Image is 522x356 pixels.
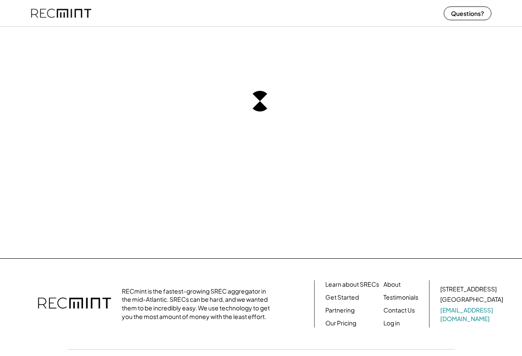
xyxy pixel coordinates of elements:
[325,306,355,315] a: Partnering
[440,295,503,304] div: [GEOGRAPHIC_DATA]
[31,2,91,25] img: recmint-logotype%403x%20%281%29.jpeg
[444,6,491,20] button: Questions?
[383,280,401,289] a: About
[440,285,497,294] div: [STREET_ADDRESS]
[325,293,359,302] a: Get Started
[325,319,356,328] a: Our Pricing
[383,319,400,328] a: Log in
[383,306,415,315] a: Contact Us
[38,289,111,319] img: recmint-logotype%403x.png
[383,293,418,302] a: Testimonials
[325,280,379,289] a: Learn about SRECs
[122,287,275,321] div: RECmint is the fastest-growing SREC aggregator in the mid-Atlantic. SRECs can be hard, and we wan...
[440,306,505,323] a: [EMAIL_ADDRESS][DOMAIN_NAME]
